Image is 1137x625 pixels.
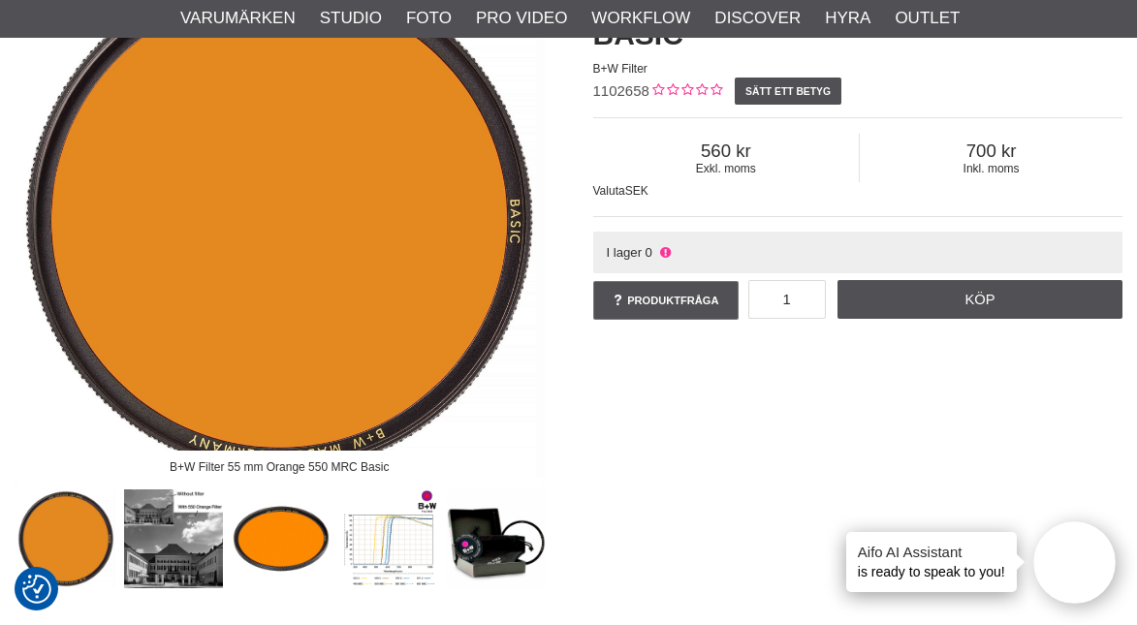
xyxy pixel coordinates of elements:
[593,82,649,99] span: 1102658
[714,6,801,31] a: Discover
[232,489,332,589] img: B+W Basic filterfattning
[646,245,652,260] span: 0
[153,451,405,484] div: B+W Filter 55 mm Orange 550 MRC Basic
[593,62,647,76] span: B+W Filter
[320,6,382,31] a: Studio
[476,6,567,31] a: Pro Video
[735,78,842,105] a: Sätt ett betyg
[895,6,960,31] a: Outlet
[593,281,739,320] a: Produktfråga
[180,6,296,31] a: Varumärken
[860,162,1122,175] span: Inkl. moms
[649,81,722,102] div: Kundbetyg: 0
[339,489,439,589] img: Transmission curve black and white filter
[593,141,860,162] span: 560
[124,489,224,589] img: Bildexempel med orangefilter
[657,245,673,260] i: Ej i lager
[593,162,860,175] span: Exkl. moms
[591,6,690,31] a: Workflow
[825,6,870,31] a: Hyra
[860,141,1122,162] span: 700
[447,489,547,589] img: B+W Basic Filter
[16,489,116,589] img: B+W Filter 55 mm Orange 550 MRC Basic
[606,245,642,260] span: I lager
[22,575,51,604] img: Revisit consent button
[837,280,1122,319] a: Köp
[846,532,1017,592] div: is ready to speak to you!
[858,542,1005,562] h4: Aifo AI Assistant
[625,184,648,198] span: SEK
[406,6,452,31] a: Foto
[22,572,51,607] button: Samtyckesinställningar
[593,184,625,198] span: Valuta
